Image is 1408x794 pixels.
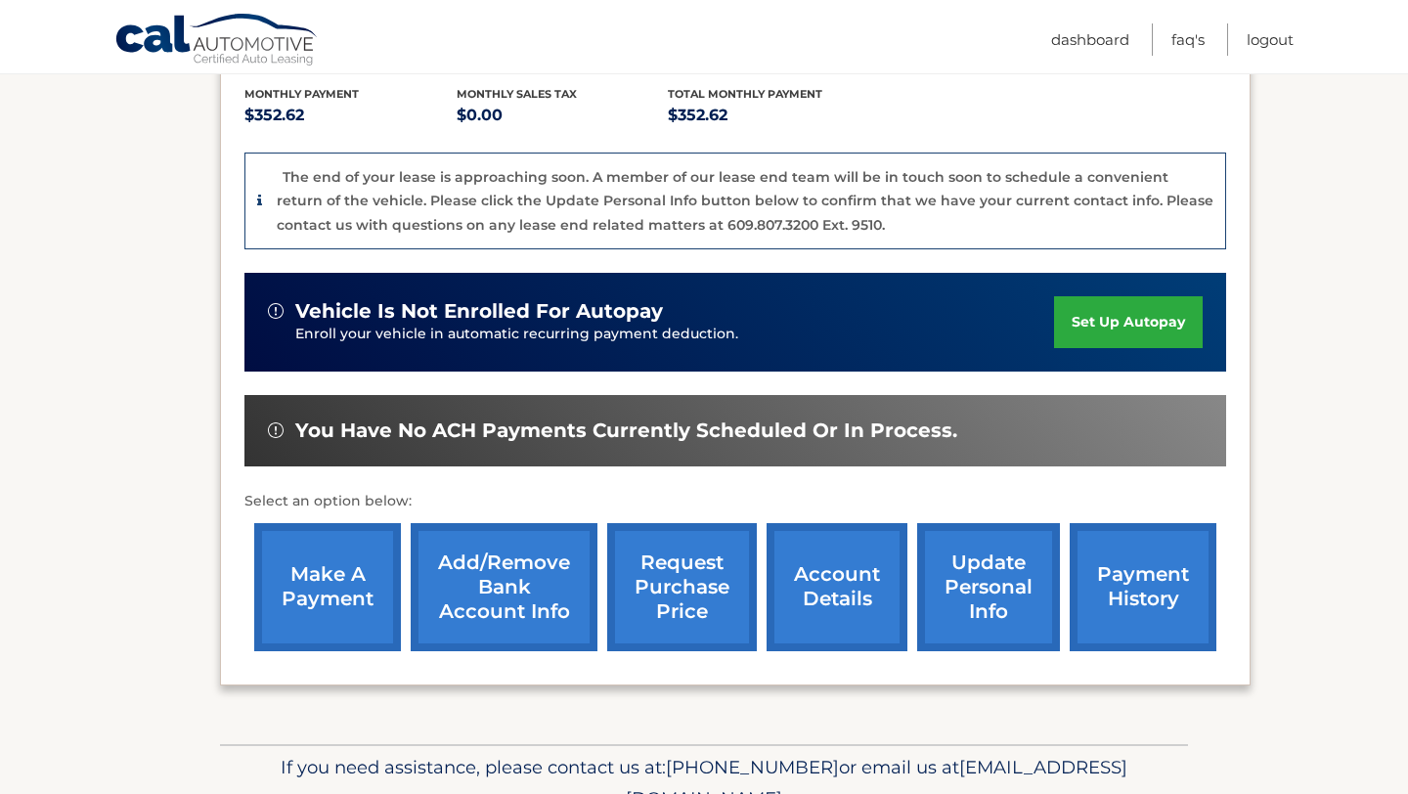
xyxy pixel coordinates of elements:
span: You have no ACH payments currently scheduled or in process. [295,419,957,443]
p: The end of your lease is approaching soon. A member of our lease end team will be in touch soon t... [277,168,1213,234]
p: $0.00 [457,102,669,129]
a: payment history [1070,523,1216,651]
img: alert-white.svg [268,422,284,438]
p: Enroll your vehicle in automatic recurring payment deduction. [295,324,1054,345]
span: vehicle is not enrolled for autopay [295,299,663,324]
a: Dashboard [1051,23,1129,56]
a: make a payment [254,523,401,651]
a: Logout [1247,23,1294,56]
p: $352.62 [244,102,457,129]
p: $352.62 [668,102,880,129]
span: [PHONE_NUMBER] [666,756,839,778]
span: Total Monthly Payment [668,87,822,101]
img: alert-white.svg [268,303,284,319]
a: update personal info [917,523,1060,651]
a: Add/Remove bank account info [411,523,597,651]
a: request purchase price [607,523,757,651]
span: Monthly sales Tax [457,87,577,101]
a: account details [767,523,907,651]
a: Cal Automotive [114,13,320,69]
a: FAQ's [1171,23,1205,56]
span: Monthly Payment [244,87,359,101]
p: Select an option below: [244,490,1226,513]
a: set up autopay [1054,296,1203,348]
